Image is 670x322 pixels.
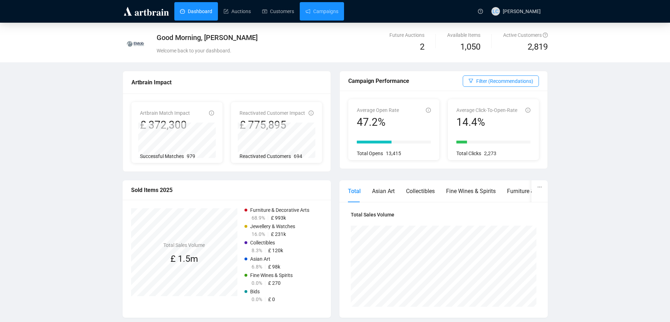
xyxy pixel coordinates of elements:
[389,31,424,39] div: Future Auctions
[123,32,148,56] img: 6093c124b1736b0018c2d31d.jpg
[163,241,205,249] h4: Total Sales Volume
[224,2,251,21] a: Auctions
[252,296,262,302] span: 0.0%
[209,111,214,115] span: info-circle
[503,32,548,38] span: Active Customers
[250,240,275,245] span: Collectibles
[309,111,314,115] span: info-circle
[140,153,184,159] span: Successful Matches
[240,110,305,116] span: Reactivated Customer Impact
[123,6,170,17] img: logo
[492,7,499,15] span: LC
[157,47,404,55] div: Welcome back to your dashboard.
[250,289,260,294] span: Bids
[240,118,305,132] div: £ 775,895
[426,108,431,113] span: info-circle
[240,153,291,159] span: Reactivated Customers
[446,187,496,196] div: Fine Wines & Spirits
[268,280,281,286] span: £ 270
[531,180,548,194] button: ellipsis
[525,108,530,113] span: info-circle
[372,187,395,196] div: Asian Art
[484,151,496,156] span: 2,273
[305,2,338,21] a: Campaigns
[528,40,548,54] span: 2,819
[447,31,480,39] div: Available Items
[456,115,517,129] div: 14.4%
[140,110,190,116] span: Artbrain Match Impact
[476,77,533,85] span: Filter (Recommendations)
[294,153,302,159] span: 694
[460,40,480,54] span: 1,050
[348,187,361,196] div: Total
[131,186,322,194] div: Sold Items 2025
[250,224,295,229] span: Jewellery & Watches
[250,272,293,278] span: Fine Wines & Spirits
[140,118,190,132] div: £ 372,300
[406,187,435,196] div: Collectibles
[456,107,517,113] span: Average Click-To-Open-Rate
[357,107,399,113] span: Average Open Rate
[456,151,481,156] span: Total Clicks
[386,151,401,156] span: 13,415
[170,254,198,264] span: £ 1.5m
[131,78,322,87] div: Artbrain Impact
[503,9,541,14] span: [PERSON_NAME]
[252,215,265,221] span: 68.9%
[420,42,424,52] span: 2
[187,153,195,159] span: 979
[157,33,404,43] div: Good Morning, [PERSON_NAME]
[268,248,283,253] span: £ 120k
[252,264,262,270] span: 6.8%
[268,264,280,270] span: £ 98k
[463,75,539,87] button: Filter (Recommendations)
[478,9,483,14] span: question-circle
[537,185,542,190] span: ellipsis
[252,280,262,286] span: 0.0%
[268,296,275,302] span: £ 0
[262,2,294,21] a: Customers
[348,77,463,85] div: Campaign Performance
[507,187,574,196] div: Furniture & Decorative Arts
[351,211,536,219] h4: Total Sales Volume
[357,115,399,129] div: 47.2%
[357,151,383,156] span: Total Opens
[252,231,265,237] span: 16.0%
[271,215,286,221] span: £ 993k
[543,33,548,38] span: question-circle
[180,2,212,21] a: Dashboard
[250,256,270,262] span: Asian Art
[271,231,286,237] span: £ 231k
[250,207,309,213] span: Furniture & Decorative Arts
[252,248,262,253] span: 8.3%
[468,78,473,83] span: filter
